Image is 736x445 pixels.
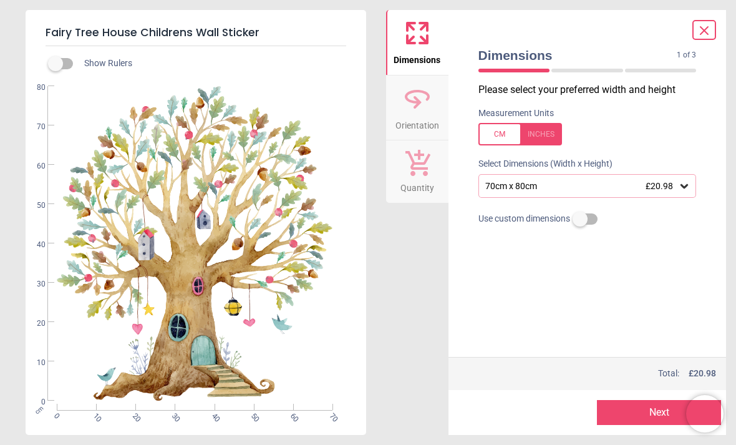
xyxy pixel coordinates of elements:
[51,411,59,419] span: 0
[694,368,716,378] span: 20.98
[22,397,46,408] span: 0
[646,181,673,191] span: £20.98
[478,107,554,120] label: Measurement Units
[686,395,724,433] iframe: Brevo live chat
[677,50,696,61] span: 1 of 3
[689,368,716,380] span: £
[22,358,46,368] span: 10
[484,181,679,192] div: 70cm x 80cm
[46,20,346,46] h5: Fairy Tree House Childrens Wall Sticker
[478,213,570,225] span: Use custom dimensions
[248,411,256,419] span: 50
[478,46,677,64] span: Dimensions
[90,411,99,419] span: 10
[395,114,439,132] span: Orientation
[386,140,448,203] button: Quantity
[56,56,366,71] div: Show Rulers
[394,48,440,67] span: Dimensions
[400,176,434,195] span: Quantity
[478,83,707,97] p: Please select your preferred width and height
[33,404,44,415] span: cm
[597,400,721,425] button: Next
[468,158,613,170] label: Select Dimensions (Width x Height)
[22,200,46,211] span: 50
[386,76,448,140] button: Orientation
[22,122,46,132] span: 70
[327,411,335,419] span: 70
[22,82,46,93] span: 80
[169,411,177,419] span: 30
[288,411,296,419] span: 60
[477,368,717,380] div: Total:
[22,279,46,290] span: 30
[209,411,217,419] span: 40
[22,161,46,172] span: 60
[386,10,448,75] button: Dimensions
[22,240,46,250] span: 40
[22,318,46,329] span: 20
[130,411,138,419] span: 20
